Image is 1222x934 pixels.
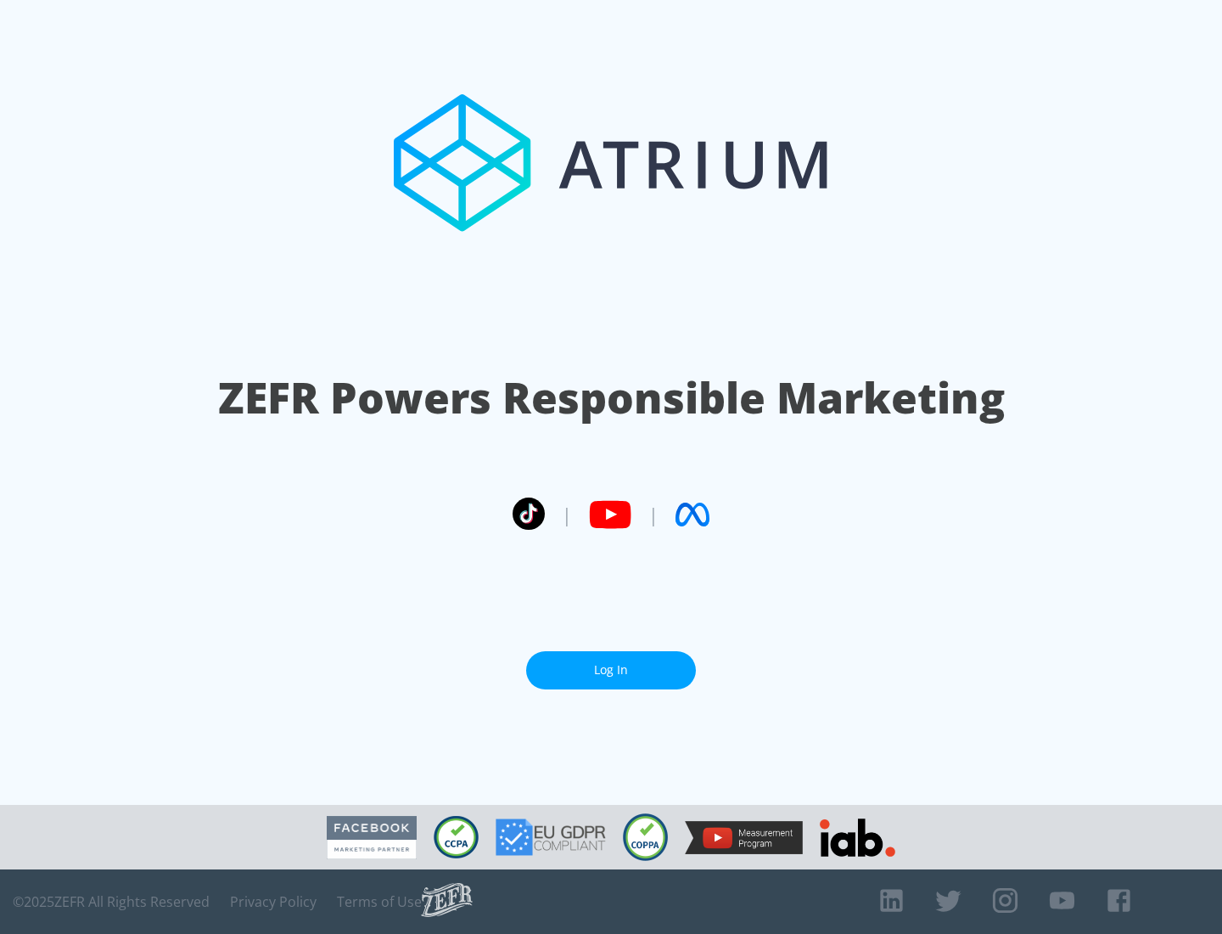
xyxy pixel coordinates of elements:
img: CCPA Compliant [434,816,479,858]
a: Terms of Use [337,893,422,910]
img: YouTube Measurement Program [685,821,803,854]
span: © 2025 ZEFR All Rights Reserved [13,893,210,910]
a: Privacy Policy [230,893,317,910]
img: COPPA Compliant [623,813,668,861]
img: Facebook Marketing Partner [327,816,417,859]
h1: ZEFR Powers Responsible Marketing [218,369,1005,427]
img: GDPR Compliant [496,819,606,856]
span: | [648,502,659,527]
span: | [562,502,572,527]
img: IAB [820,819,895,857]
a: Log In [526,651,696,689]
